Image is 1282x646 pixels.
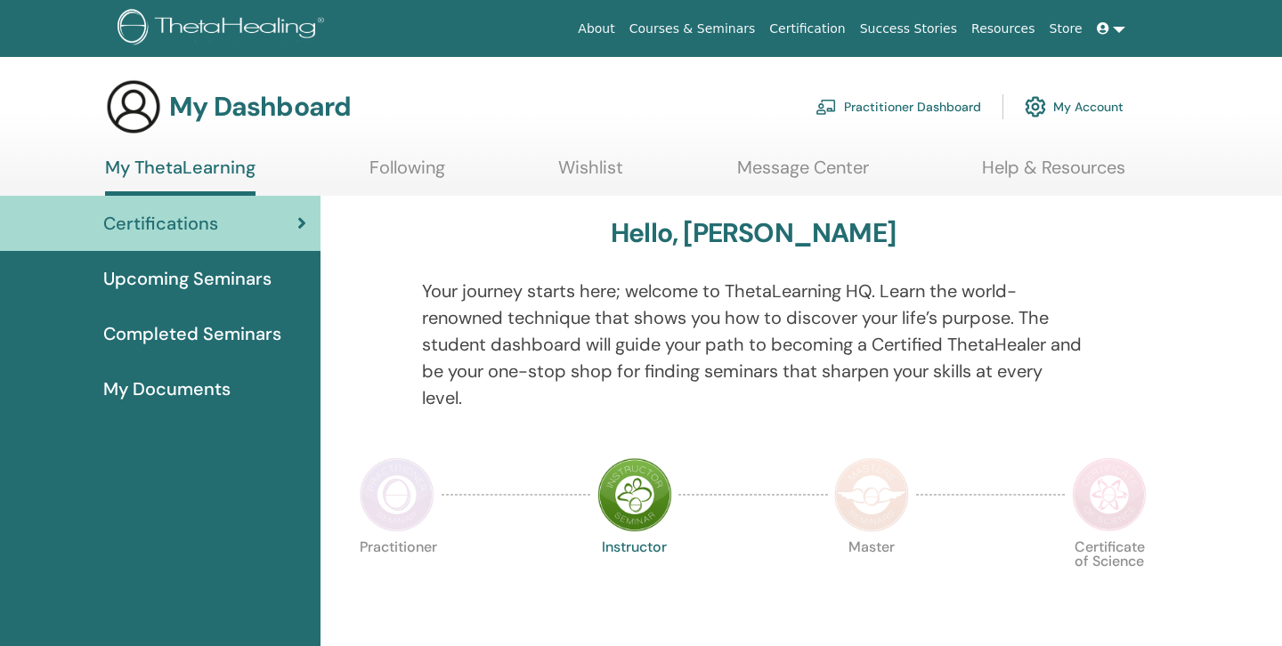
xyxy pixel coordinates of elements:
p: Practitioner [360,540,434,615]
img: cog.svg [1025,92,1046,122]
a: About [571,12,621,45]
span: Certifications [103,210,218,237]
h3: My Dashboard [169,91,351,123]
a: Practitioner Dashboard [815,87,981,126]
img: Certificate of Science [1072,457,1147,532]
p: Your journey starts here; welcome to ThetaLearning HQ. Learn the world-renowned technique that sh... [422,278,1085,411]
a: My ThetaLearning [105,157,256,196]
img: Practitioner [360,457,434,532]
span: Completed Seminars [103,320,281,347]
p: Master [834,540,909,615]
img: Master [834,457,909,532]
a: Resources [964,12,1043,45]
a: Following [369,157,445,191]
a: Help & Resources [982,157,1125,191]
h3: Hello, [PERSON_NAME] [611,217,896,249]
img: Instructor [597,457,672,532]
img: logo.png [118,9,330,49]
span: My Documents [103,375,231,402]
a: My Account [1025,87,1124,126]
a: Success Stories [853,12,964,45]
span: Upcoming Seminars [103,265,272,292]
p: Certificate of Science [1072,540,1147,615]
p: Instructor [597,540,672,615]
a: Courses & Seminars [622,12,763,45]
a: Message Center [737,157,869,191]
img: generic-user-icon.jpg [105,78,162,135]
img: chalkboard-teacher.svg [815,99,837,115]
a: Wishlist [558,157,623,191]
a: Certification [762,12,852,45]
a: Store [1043,12,1090,45]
